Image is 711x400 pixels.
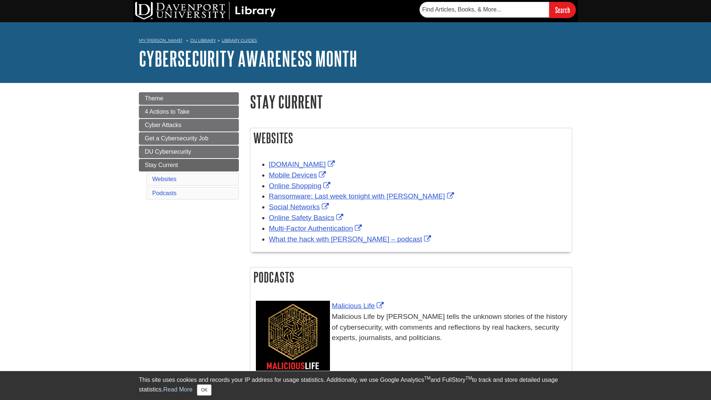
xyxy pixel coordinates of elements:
a: Link opens in new window [332,302,385,310]
span: Get a Cybersecurity Job [145,135,208,141]
sup: TM [465,376,472,381]
sup: TM [424,376,430,381]
a: Websites [152,176,177,182]
a: Cyber Attacks [139,119,239,131]
a: Get a Cybersecurity Job [139,132,239,145]
h2: Podcasts [250,267,572,287]
span: Stay Current [145,162,178,168]
span: DU Cybersecurity [145,149,191,155]
a: DU Library [190,38,216,43]
span: Cyber Attacks [145,122,181,128]
a: Podcasts [152,190,177,196]
div: Malicious Life by [PERSON_NAME] tells the unknown stories of the history of cybersecurity, with c... [261,311,568,343]
a: Cybersecurity Awareness Month [139,47,357,70]
a: Read More [163,386,193,393]
a: Theme [139,92,239,105]
a: Link opens in new window [269,182,332,190]
a: Link opens in new window [269,192,456,200]
a: DU Cybersecurity [139,146,239,158]
a: Link opens in new window [269,171,328,179]
input: Search [549,2,576,18]
h2: Websites [250,128,572,148]
span: 4 Actions to Take [145,109,190,115]
input: Find Articles, Books, & More... [420,2,549,17]
nav: breadcrumb [139,36,572,47]
img: Malicious Life logo [256,301,330,375]
span: Theme [145,95,163,101]
a: Library Guides [222,38,257,43]
h1: Stay Current [250,92,572,111]
a: 4 Actions to Take [139,106,239,118]
a: Link opens in new window [269,224,364,232]
img: DU Library [135,2,276,20]
a: My [PERSON_NAME] [139,37,183,44]
button: Close [197,384,211,396]
div: This site uses cookies and records your IP address for usage statistics. Additionally, we use Goo... [139,376,572,396]
a: Stay Current [139,159,239,171]
a: Link opens in new window [269,160,337,168]
a: Link opens in new window [269,203,331,211]
a: Link opens in new window [269,214,345,221]
form: Searches DU Library's articles, books, and more [420,2,576,18]
a: Link opens in new window [269,235,433,243]
div: Guide Page Menu [139,92,239,201]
